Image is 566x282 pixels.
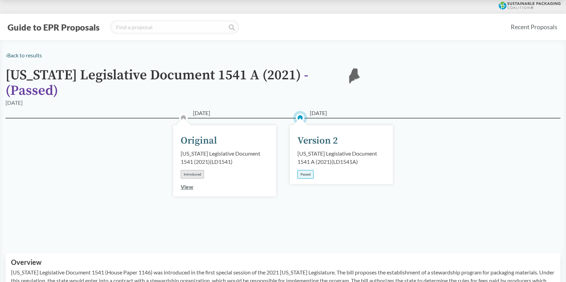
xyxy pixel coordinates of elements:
[181,183,193,190] a: View
[181,170,204,179] div: Introduced
[297,170,314,179] div: Passed
[310,109,327,117] span: [DATE]
[508,19,561,35] a: Recent Proposals
[11,258,555,266] h2: Overview
[5,67,308,99] span: - ( Passed )
[193,109,210,117] span: [DATE]
[5,99,23,107] div: [DATE]
[5,68,335,99] h1: [US_STATE] Legislative Document 1541 A (2021)
[297,149,385,166] div: [US_STATE] Legislative Document 1541 A (2021) ( LD1541A )
[181,134,217,148] div: Original
[110,20,239,34] input: Find a proposal
[297,134,338,148] div: Version 2
[5,22,102,33] button: Guide to EPR Proposals
[5,52,42,58] a: ‹Back to results
[181,149,269,166] div: [US_STATE] Legislative Document 1541 (2021) ( LD1541 )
